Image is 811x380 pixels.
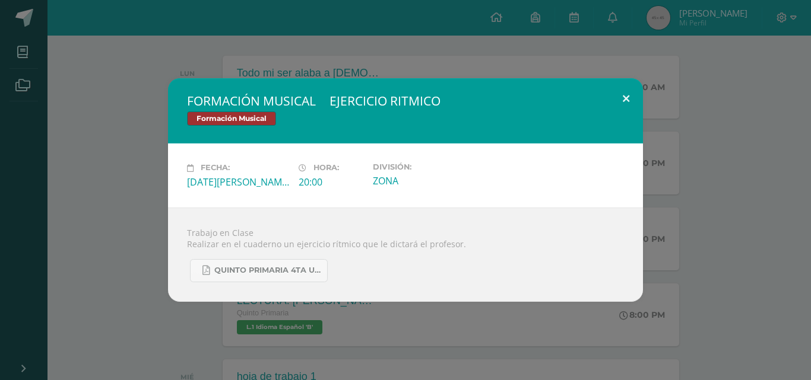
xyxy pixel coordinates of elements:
[168,207,643,302] div: Trabajo en Clase Realizar en el cuaderno un ejercicio rítmico que le dictará el profesor.
[299,175,363,189] div: 20:00
[187,111,276,126] span: Formación Musical
[187,175,289,189] div: [DATE][PERSON_NAME]
[187,92,624,109] h2: FORMACIÓN MUSICAL  EJERCICIO RITMICO
[313,164,339,173] span: Hora:
[214,266,321,275] span: QUINTO PRIMARIA 4TA UNIDAD.pdf
[373,162,475,171] label: División:
[609,78,643,119] button: Close (Esc)
[190,259,328,282] a: QUINTO PRIMARIA 4TA UNIDAD.pdf
[201,164,230,173] span: Fecha:
[373,174,475,187] div: ZONA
